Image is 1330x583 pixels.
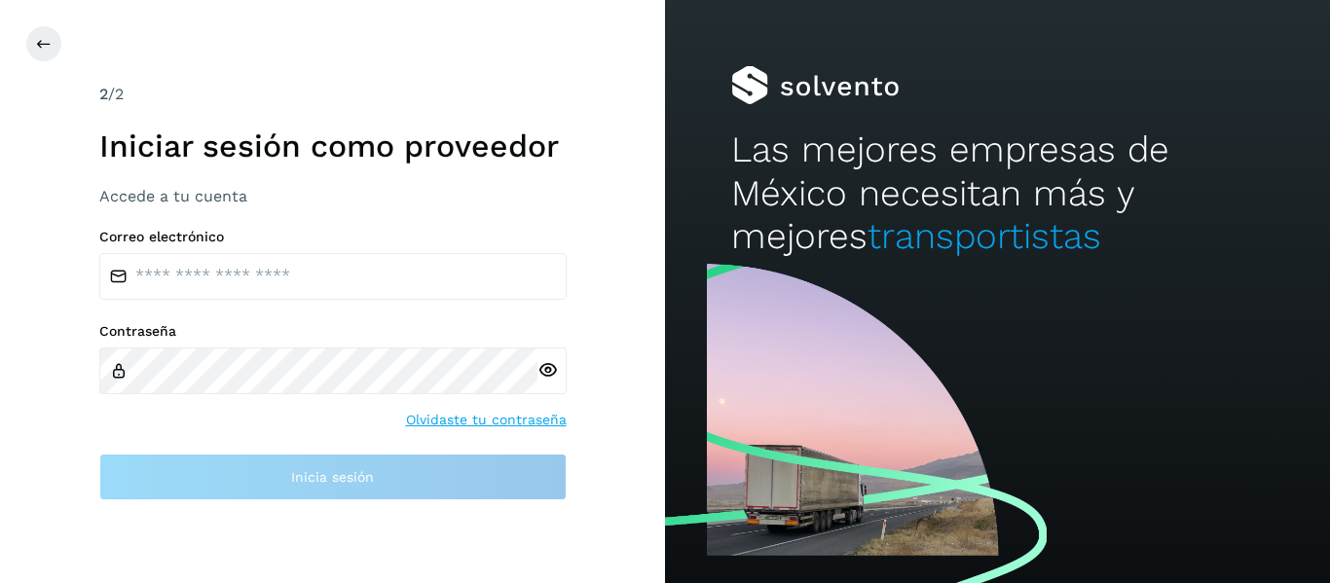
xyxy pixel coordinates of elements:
[99,323,567,340] label: Contraseña
[99,229,567,245] label: Correo electrónico
[406,410,567,430] a: Olvidaste tu contraseña
[99,187,567,205] h3: Accede a tu cuenta
[99,128,567,164] h1: Iniciar sesión como proveedor
[291,470,374,484] span: Inicia sesión
[99,85,108,103] span: 2
[99,454,567,500] button: Inicia sesión
[868,215,1101,257] span: transportistas
[731,128,1263,258] h2: Las mejores empresas de México necesitan más y mejores
[99,83,567,106] div: /2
